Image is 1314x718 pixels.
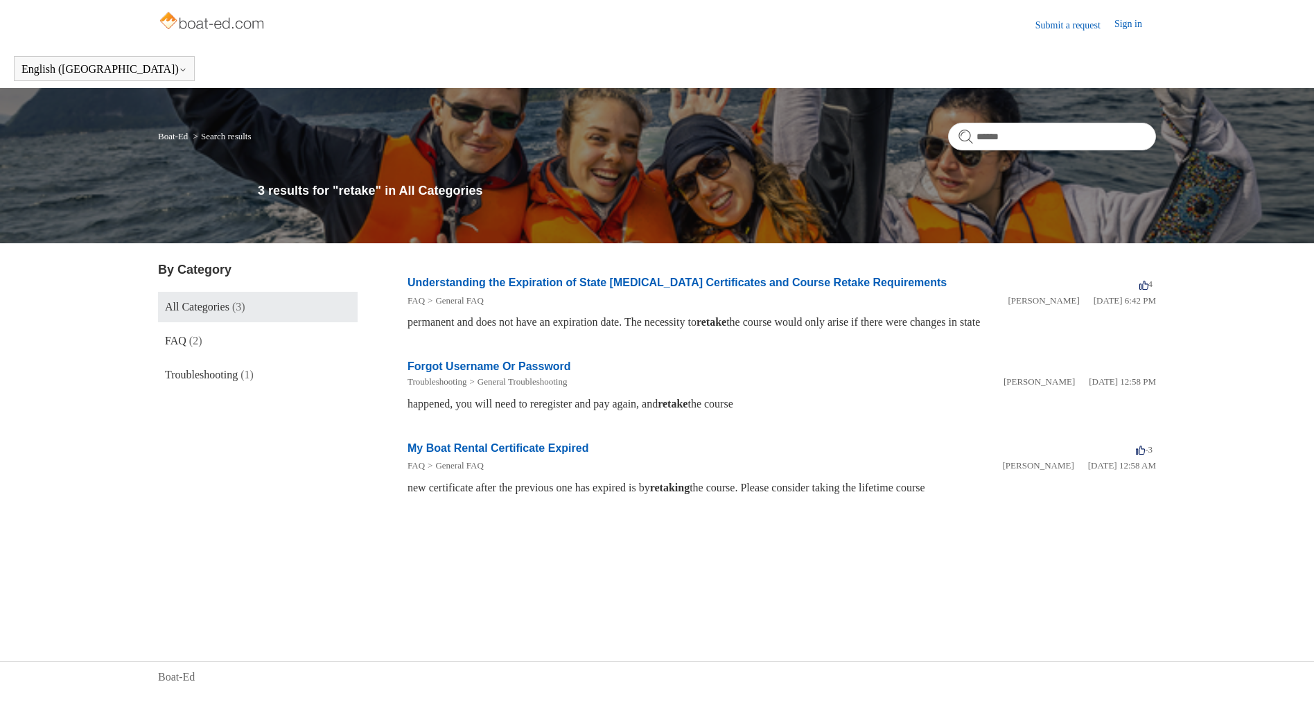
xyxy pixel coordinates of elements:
li: General FAQ [425,459,484,473]
span: (1) [240,369,254,380]
a: General FAQ [435,295,483,306]
span: Troubleshooting [165,369,238,380]
a: Understanding the Expiration of State [MEDICAL_DATA] Certificates and Course Retake Requirements [408,277,947,288]
li: [PERSON_NAME] [1002,459,1074,473]
span: FAQ [165,335,186,347]
input: Search [948,123,1156,150]
h3: By Category [158,261,358,279]
a: Troubleshooting (1) [158,360,358,390]
em: retaking [650,482,690,493]
li: General FAQ [425,294,484,308]
a: Submit a request [1035,18,1114,33]
div: happened, you will need to reregister and pay again, and the course [408,396,1156,412]
li: [PERSON_NAME] [1004,375,1075,389]
div: permanent and does not have an expiration date. The necessity to the course would only arise if t... [408,314,1156,331]
div: Live chat [1268,672,1304,708]
a: FAQ [408,295,425,306]
em: retake [697,316,726,328]
a: Forgot Username Or Password [408,360,571,372]
a: FAQ [408,460,425,471]
a: My Boat Rental Certificate Expired [408,442,588,454]
a: Boat-Ed [158,669,195,685]
a: Troubleshooting [408,376,466,387]
em: retake [658,398,687,410]
li: Troubleshooting [408,375,466,389]
li: Search results [191,131,252,141]
time: 03/16/2022, 00:58 [1088,460,1156,471]
li: General Troubleshooting [466,375,567,389]
li: FAQ [408,294,425,308]
h1: 3 results for "retake" in All Categories [258,182,1156,200]
button: English ([GEOGRAPHIC_DATA]) [21,63,187,76]
time: 05/20/2025, 12:58 [1089,376,1156,387]
span: All Categories [165,301,229,313]
a: All Categories (3) [158,292,358,322]
span: (3) [232,301,245,313]
a: Boat-Ed [158,131,188,141]
a: General FAQ [435,460,483,471]
a: FAQ (2) [158,326,358,356]
a: General Troubleshooting [478,376,568,387]
div: new certificate after the previous one has expired is by the course. Please consider taking the l... [408,480,1156,496]
span: 4 [1139,279,1153,289]
img: Boat-Ed Help Center home page [158,8,268,36]
a: Sign in [1114,17,1156,33]
span: -3 [1136,444,1153,455]
li: FAQ [408,459,425,473]
time: 03/16/2022, 18:42 [1094,295,1156,306]
li: Boat-Ed [158,131,191,141]
li: [PERSON_NAME] [1008,294,1079,308]
span: (2) [189,335,202,347]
